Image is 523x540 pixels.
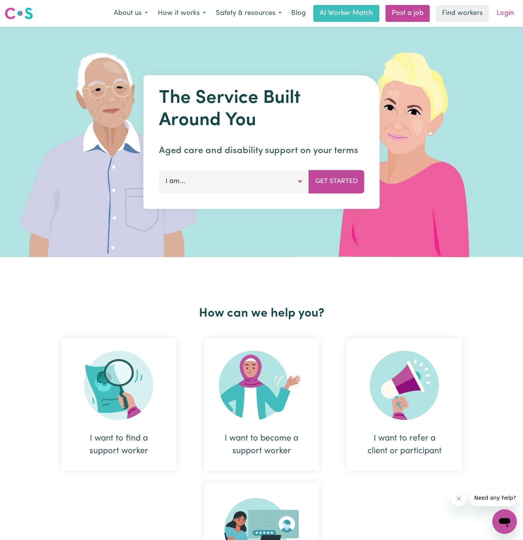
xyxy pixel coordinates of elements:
[370,351,439,420] img: Refer
[47,306,476,321] h2: How can we help you?
[211,5,286,21] button: Safety & resources
[365,432,444,457] div: I want to refer a client or participant
[436,5,489,22] a: Find workers
[109,5,153,21] button: About us
[309,170,364,193] button: Get Started
[313,5,379,22] a: AI Worker Match
[159,170,309,193] button: I am...
[79,432,158,457] div: I want to find a support worker
[492,509,517,534] iframe: Button to launch messaging window
[159,88,364,132] h1: The Service Built Around You
[386,5,430,22] a: Post a job
[84,351,153,420] img: Search
[5,7,33,20] img: Careseekers logo
[159,144,364,158] p: Aged care and disability support on your terms
[492,5,518,22] a: Login
[347,339,462,471] div: I want to refer a client or participant
[222,432,301,457] div: I want to become a support worker
[219,351,304,420] img: Become Worker
[286,5,310,22] a: Blog
[153,5,211,21] button: How it works
[204,339,319,471] div: I want to become a support worker
[451,491,467,506] iframe: Close message
[470,489,517,506] iframe: Message from company
[5,5,33,22] a: Careseekers logo
[61,339,176,471] div: I want to find a support worker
